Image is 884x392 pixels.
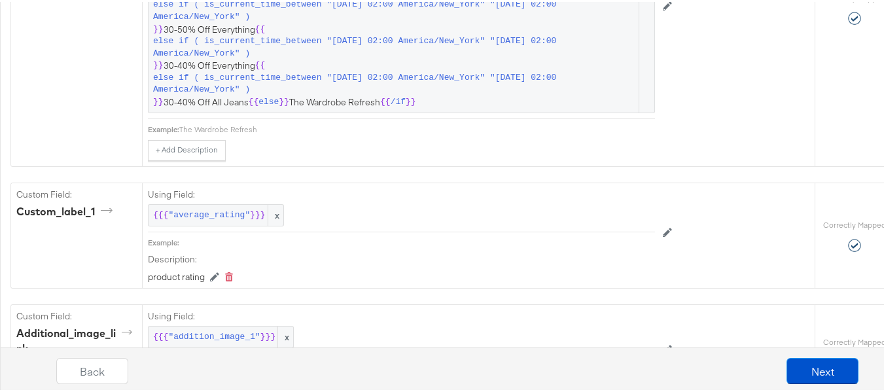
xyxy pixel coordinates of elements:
span: }}} [250,207,265,220]
span: {{ [255,22,266,34]
span: "average_rating" [168,207,250,220]
span: }} [279,94,289,107]
div: product rating [148,269,205,281]
span: x [277,325,293,346]
div: Example: [148,122,179,133]
span: {{ [249,94,259,107]
label: Using Field: [148,308,655,321]
button: Back [56,356,128,382]
span: }} [406,94,416,107]
span: else if ( is_current_time_between "[DATE] 02:00 America/New_York" "[DATE] 02:00 America/New_York" ) [153,33,637,58]
span: else [258,94,279,107]
div: additional_image_link [16,324,137,354]
span: {{ [255,58,266,70]
button: + Add Description [148,138,226,159]
span: /if [391,94,406,107]
div: The Wardrobe Refresh [179,122,655,133]
span: }}} [260,329,275,342]
span: {{ [380,94,391,107]
div: Example: [148,236,179,246]
span: {{{ [153,329,168,342]
span: }} [153,22,164,34]
span: {{{ [153,207,168,220]
div: custom_label_1 [16,202,117,217]
span: else if ( is_current_time_between "[DATE] 02:00 America/New_York" "[DATE] 02:00 America/New_York" ) [153,70,637,94]
label: Custom Field: [16,308,137,321]
label: Using Field: [148,187,655,199]
span: x [268,203,283,224]
button: Next [787,356,858,382]
label: Description: [148,251,655,264]
span: }} [153,58,164,70]
span: "addition_image_1" [168,329,260,342]
span: }} [153,94,164,107]
label: Custom Field: [16,187,137,199]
